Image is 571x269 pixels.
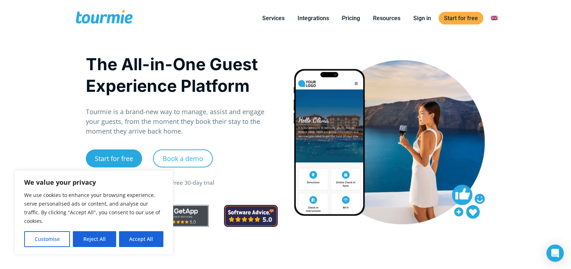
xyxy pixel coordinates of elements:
button: Reject All [73,231,116,247]
a: Resources [368,14,406,23]
a: Book a demo [153,149,213,167]
a: Start for free [86,149,142,167]
a: Pricing [337,14,365,23]
a: Services [257,14,290,23]
p: We value your privacy [24,178,163,187]
button: Accept All [119,231,163,247]
div: Open Intercom Messenger [546,245,564,262]
h1: The All-in-One Guest Experience Platform [86,53,278,97]
a: Start for free [439,12,483,24]
p: We use cookies to enhance your browsing experience, serve personalised ads or content, and analys... [24,191,163,225]
a: Integrations [292,14,334,23]
p: Tourmie is a brand-new way to manage, assist and engage your guests, from the moment they book th... [86,107,278,136]
div: Free 30-day trial [171,179,214,187]
a: Sign in [408,14,436,23]
button: Customise [24,231,70,247]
